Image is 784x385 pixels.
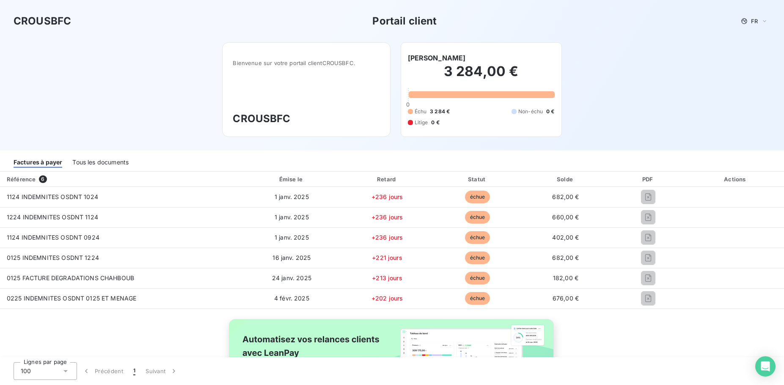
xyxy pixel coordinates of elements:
span: échue [465,231,490,244]
span: +202 jours [371,295,403,302]
span: 0 € [546,108,554,115]
span: 4 févr. 2025 [274,295,309,302]
span: 3 284 € [430,108,450,115]
span: 402,00 € [552,234,579,241]
span: 682,00 € [552,254,579,261]
span: Bienvenue sur votre portail client CROUSBFC . [233,60,380,66]
span: Litige [415,119,428,126]
span: 1 janv. 2025 [275,213,309,221]
button: 1 [128,362,140,380]
span: échue [465,211,490,224]
span: 182,00 € [553,274,578,281]
span: 1 janv. 2025 [275,193,309,200]
h2: 3 284,00 € [408,63,555,88]
span: 0225 INDEMNITES OSDNT 0125 ET MENAGE [7,295,136,302]
span: Échu [415,108,427,115]
span: Non-échu [518,108,543,115]
span: échue [465,191,490,203]
span: 100 [21,367,31,375]
div: Retard [343,175,431,183]
span: échue [465,272,490,284]
span: 682,00 € [552,193,579,200]
span: +236 jours [371,234,403,241]
span: 6 [39,175,47,183]
span: 0 [406,101,410,108]
span: échue [465,292,490,305]
div: Tous les documents [72,154,129,172]
span: 1 janv. 2025 [275,234,309,241]
span: +221 jours [372,254,402,261]
span: 24 janv. 2025 [272,274,311,281]
span: 0125 FACTURE DEGRADATIONS CHAHBOUB [7,274,134,281]
span: 1124 INDEMNITES OSDNT 0924 [7,234,99,241]
span: 0 € [431,119,439,126]
div: Solde [524,175,608,183]
button: Suivant [140,362,183,380]
span: 660,00 € [552,213,579,221]
span: +236 jours [371,193,403,200]
h6: [PERSON_NAME] [408,53,466,63]
span: échue [465,251,490,264]
div: Référence [7,176,36,183]
div: PDF [611,175,686,183]
h3: CROUSBFC [14,14,71,29]
div: Open Intercom Messenger [755,356,776,377]
span: +236 jours [371,213,403,221]
h3: Portail client [372,14,437,29]
span: 1224 INDEMNITES OSDNT 1124 [7,213,98,221]
div: Actions [689,175,782,183]
button: Précédent [77,362,128,380]
span: 1 [133,367,135,375]
span: FR [751,18,758,25]
span: 676,00 € [553,295,579,302]
span: 0125 INDEMNITES OSDNT 1224 [7,254,99,261]
span: +213 jours [372,274,402,281]
div: Émise le [244,175,340,183]
div: Statut [435,175,520,183]
div: Factures à payer [14,154,62,172]
h3: CROUSBFC [233,111,380,126]
span: 16 janv. 2025 [272,254,311,261]
span: 1124 INDEMNITES OSDNT 1024 [7,193,98,200]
